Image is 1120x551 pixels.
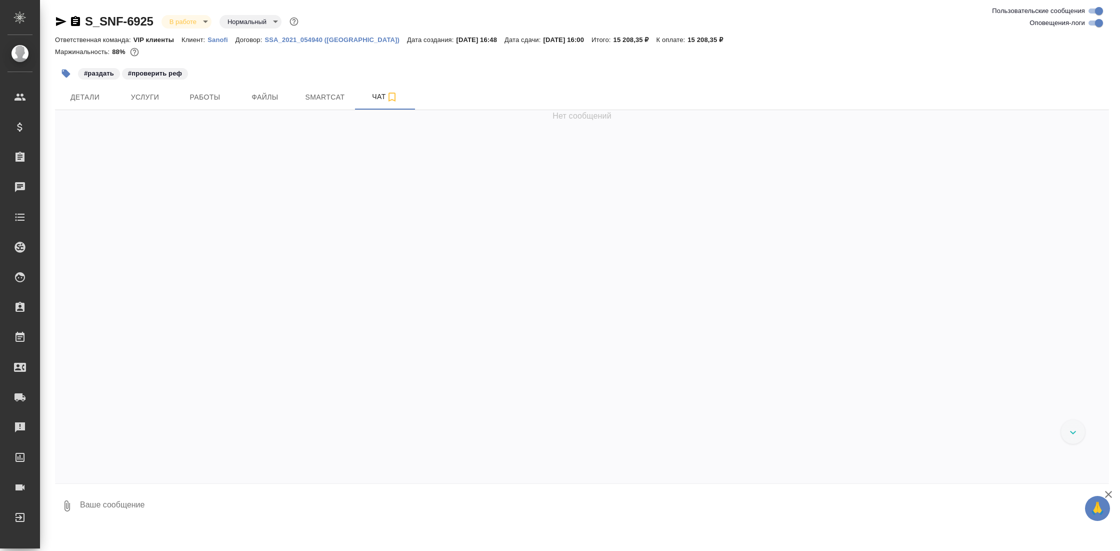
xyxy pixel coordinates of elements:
p: Sanofi [207,36,235,44]
p: Ответственная команда: [55,36,133,44]
span: Smartcat [301,91,349,104]
button: Доп статусы указывают на важность/срочность заказа [287,15,300,28]
p: Итого: [591,36,613,44]
span: Пользовательские сообщения [992,6,1085,16]
p: 15 208,35 ₽ [687,36,730,44]
p: Клиент: [181,36,207,44]
button: 1550.00 RUB; [128,46,141,59]
a: S_SNF-6925 [85,15,153,28]
span: Услуги [121,91,169,104]
button: Скопировать ссылку [69,16,81,28]
span: Нет сообщений [552,110,611,122]
p: SSA_2021_054940 ([GEOGRAPHIC_DATA]) [264,36,407,44]
p: #раздать [84,69,114,79]
span: Чат [361,91,409,103]
p: 88% [112,48,127,56]
button: Нормальный [224,18,269,26]
p: [DATE] 16:00 [543,36,591,44]
div: В работе [161,15,211,29]
p: Дата сдачи: [504,36,543,44]
p: #проверить реф [128,69,182,79]
a: SSA_2021_054940 ([GEOGRAPHIC_DATA]) [264,35,407,44]
p: 15 208,35 ₽ [613,36,656,44]
span: Файлы [241,91,289,104]
button: Добавить тэг [55,63,77,85]
span: Детали [61,91,109,104]
p: Дата создания: [407,36,456,44]
p: VIP клиенты [133,36,181,44]
span: проверить реф [121,69,189,77]
span: 🙏 [1089,498,1106,519]
svg: Подписаться [386,91,398,103]
span: раздать [77,69,121,77]
button: Скопировать ссылку для ЯМессенджера [55,16,67,28]
p: Маржинальность: [55,48,112,56]
button: В работе [166,18,199,26]
span: Оповещения-логи [1029,18,1085,28]
a: Sanofi [207,35,235,44]
p: К оплате: [656,36,688,44]
p: Договор: [235,36,265,44]
button: 🙏 [1085,496,1110,521]
div: В работе [219,15,281,29]
p: [DATE] 16:48 [456,36,504,44]
span: Работы [181,91,229,104]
